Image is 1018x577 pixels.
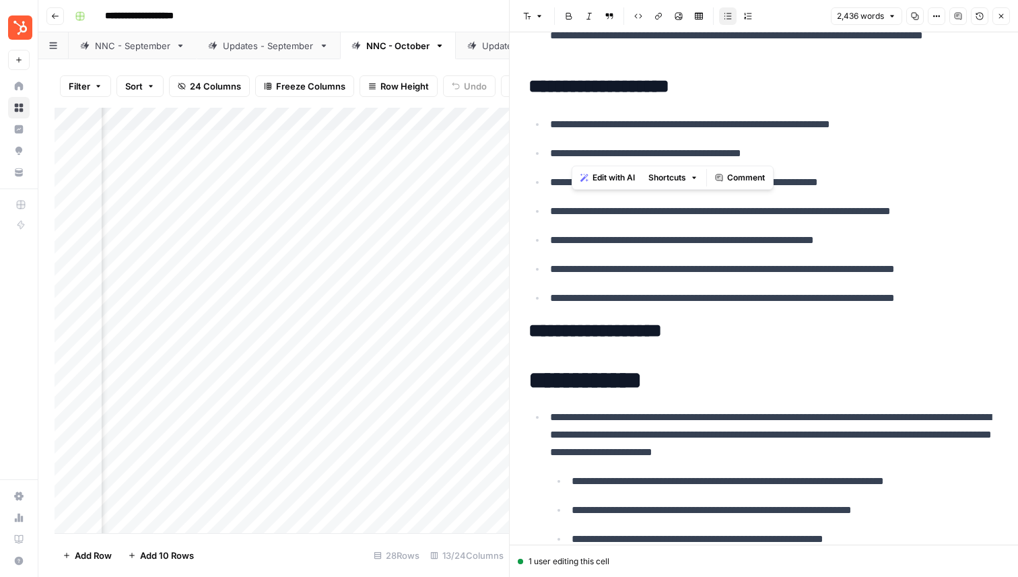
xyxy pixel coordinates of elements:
div: 28 Rows [368,545,425,566]
span: Sort [125,79,143,93]
span: Add Row [75,549,112,562]
button: 2,436 words [831,7,902,25]
a: Updates - September [197,32,340,59]
span: 2,436 words [837,10,884,22]
a: Updates - October [456,32,587,59]
span: Comment [727,172,765,184]
button: Filter [60,75,111,97]
span: Edit with AI [592,172,635,184]
button: Sort [116,75,164,97]
button: Comment [710,169,770,186]
div: NNC - October [366,39,430,53]
a: Your Data [8,162,30,183]
span: Filter [69,79,90,93]
a: NNC - September [69,32,197,59]
button: Add 10 Rows [120,545,202,566]
span: Undo [464,79,487,93]
span: Freeze Columns [276,79,345,93]
div: 13/24 Columns [425,545,509,566]
a: Opportunities [8,140,30,162]
div: 1 user editing this cell [518,555,1010,568]
span: Add 10 Rows [140,549,194,562]
a: Insights [8,118,30,140]
a: Learning Hub [8,529,30,550]
button: Workspace: Blog Content Action Plan [8,11,30,44]
button: Undo [443,75,496,97]
a: NNC - October [340,32,456,59]
div: Updates - September [223,39,314,53]
span: Row Height [380,79,429,93]
button: 24 Columns [169,75,250,97]
div: Updates - October [482,39,561,53]
div: NNC - September [95,39,170,53]
a: Home [8,75,30,97]
button: Edit with AI [575,169,640,186]
button: Help + Support [8,550,30,572]
button: Row Height [360,75,438,97]
button: Shortcuts [643,169,704,186]
img: Blog Content Action Plan Logo [8,15,32,40]
span: Shortcuts [648,172,686,184]
a: Browse [8,97,30,118]
span: 24 Columns [190,79,241,93]
button: Freeze Columns [255,75,354,97]
a: Settings [8,485,30,507]
a: Usage [8,507,30,529]
button: Add Row [55,545,120,566]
